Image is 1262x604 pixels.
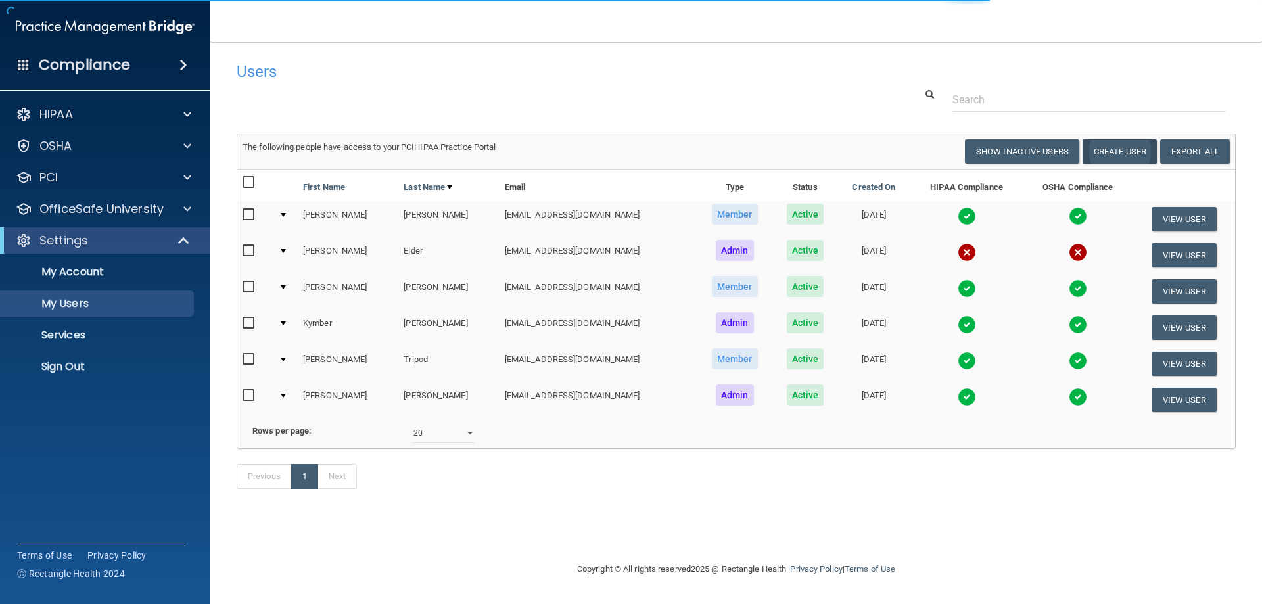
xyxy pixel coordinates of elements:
[958,352,976,370] img: tick.e7d51cea.svg
[837,310,910,346] td: [DATE]
[500,237,697,273] td: [EMAIL_ADDRESS][DOMAIN_NAME]
[237,464,292,489] a: Previous
[787,204,824,225] span: Active
[500,273,697,310] td: [EMAIL_ADDRESS][DOMAIN_NAME]
[17,567,125,580] span: Ⓒ Rectangle Health 2024
[958,315,976,334] img: tick.e7d51cea.svg
[16,138,191,154] a: OSHA
[712,204,758,225] span: Member
[298,346,398,382] td: [PERSON_NAME]
[298,310,398,346] td: Kymber
[773,170,837,201] th: Status
[1160,139,1230,164] a: Export All
[958,279,976,298] img: tick.e7d51cea.svg
[16,106,191,122] a: HIPAA
[39,201,164,217] p: OfficeSafe University
[39,233,88,248] p: Settings
[1069,388,1087,406] img: tick.e7d51cea.svg
[298,237,398,273] td: [PERSON_NAME]
[952,87,1226,112] input: Search
[845,564,895,574] a: Terms of Use
[252,426,312,436] b: Rows per page:
[398,273,499,310] td: [PERSON_NAME]
[16,170,191,185] a: PCI
[496,548,976,590] div: Copyright © All rights reserved 2025 @ Rectangle Health | |
[790,564,842,574] a: Privacy Policy
[398,237,499,273] td: Elder
[787,312,824,333] span: Active
[398,310,499,346] td: [PERSON_NAME]
[317,464,357,489] a: Next
[787,384,824,406] span: Active
[9,360,188,373] p: Sign Out
[1152,388,1217,412] button: View User
[39,170,58,185] p: PCI
[787,348,824,369] span: Active
[716,240,754,261] span: Admin
[243,142,496,152] span: The following people have access to your PCIHIPAA Practice Portal
[404,179,452,195] a: Last Name
[16,201,191,217] a: OfficeSafe University
[716,312,754,333] span: Admin
[1069,279,1087,298] img: tick.e7d51cea.svg
[9,266,188,279] p: My Account
[17,549,72,562] a: Terms of Use
[837,201,910,237] td: [DATE]
[716,384,754,406] span: Admin
[958,388,976,406] img: tick.e7d51cea.svg
[298,201,398,237] td: [PERSON_NAME]
[712,348,758,369] span: Member
[398,346,499,382] td: Tripod
[16,14,195,40] img: PMB logo
[958,207,976,225] img: tick.e7d51cea.svg
[398,201,499,237] td: [PERSON_NAME]
[500,201,697,237] td: [EMAIL_ADDRESS][DOMAIN_NAME]
[9,297,188,310] p: My Users
[87,549,147,562] a: Privacy Policy
[500,310,697,346] td: [EMAIL_ADDRESS][DOMAIN_NAME]
[39,56,130,74] h4: Compliance
[500,382,697,417] td: [EMAIL_ADDRESS][DOMAIN_NAME]
[965,139,1079,164] button: Show Inactive Users
[697,170,773,201] th: Type
[1152,352,1217,376] button: View User
[712,276,758,297] span: Member
[837,382,910,417] td: [DATE]
[787,276,824,297] span: Active
[910,170,1023,201] th: HIPAA Compliance
[500,346,697,382] td: [EMAIL_ADDRESS][DOMAIN_NAME]
[837,273,910,310] td: [DATE]
[9,329,188,342] p: Services
[500,170,697,201] th: Email
[291,464,318,489] a: 1
[16,233,191,248] a: Settings
[303,179,345,195] a: First Name
[298,382,398,417] td: [PERSON_NAME]
[1069,352,1087,370] img: tick.e7d51cea.svg
[1069,207,1087,225] img: tick.e7d51cea.svg
[787,240,824,261] span: Active
[39,138,72,154] p: OSHA
[837,346,910,382] td: [DATE]
[237,63,811,80] h4: Users
[1069,315,1087,334] img: tick.e7d51cea.svg
[298,273,398,310] td: [PERSON_NAME]
[398,382,499,417] td: [PERSON_NAME]
[958,243,976,262] img: cross.ca9f0e7f.svg
[852,179,895,195] a: Created On
[1023,170,1133,201] th: OSHA Compliance
[1152,279,1217,304] button: View User
[1152,207,1217,231] button: View User
[837,237,910,273] td: [DATE]
[1152,243,1217,267] button: View User
[1152,315,1217,340] button: View User
[1083,139,1157,164] button: Create User
[1069,243,1087,262] img: cross.ca9f0e7f.svg
[39,106,73,122] p: HIPAA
